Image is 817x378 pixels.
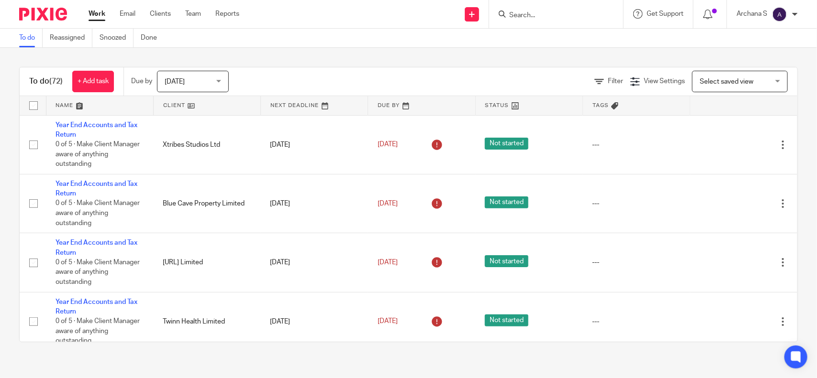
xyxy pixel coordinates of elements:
span: (72) [49,77,63,85]
td: Blue Cave Property Limited [153,174,260,233]
span: 0 of 5 · Make Client Manager aware of anything outstanding [56,318,140,344]
span: [DATE] [378,141,398,148]
a: Reassigned [50,29,92,47]
td: [DATE] [261,174,368,233]
a: Year End Accounts and Tax Return [56,239,137,256]
img: Pixie [19,8,67,21]
td: [DATE] [261,115,368,174]
div: --- [592,258,680,267]
h1: To do [29,76,63,86]
td: Xtribes Studios Ltd [153,115,260,174]
div: --- [592,317,680,326]
a: Reports [215,9,239,19]
a: + Add task [72,71,114,92]
td: Twinn Health Limited [153,292,260,351]
a: Year End Accounts and Tax Return [56,181,137,197]
div: --- [592,140,680,150]
span: View Settings [644,78,685,85]
a: Clients [150,9,171,19]
span: [DATE] [378,318,398,325]
p: Archana S [737,9,767,19]
span: 0 of 5 · Make Client Manager aware of anything outstanding [56,200,140,227]
a: Snoozed [100,29,134,47]
a: Done [141,29,164,47]
a: Year End Accounts and Tax Return [56,299,137,315]
span: Not started [485,314,528,326]
span: Get Support [647,11,683,17]
span: Tags [593,103,609,108]
span: [DATE] [378,259,398,266]
td: [DATE] [261,292,368,351]
span: Select saved view [700,78,753,85]
a: Work [89,9,105,19]
a: To do [19,29,43,47]
span: Not started [485,196,528,208]
p: Due by [131,76,152,86]
input: Search [508,11,594,20]
span: 0 of 5 · Make Client Manager aware of anything outstanding [56,259,140,285]
td: [URL] Limited [153,233,260,292]
span: Not started [485,138,528,150]
span: Filter [608,78,623,85]
span: [DATE] [165,78,185,85]
span: [DATE] [378,200,398,207]
a: Year End Accounts and Tax Return [56,122,137,138]
span: 0 of 5 · Make Client Manager aware of anything outstanding [56,141,140,167]
a: Team [185,9,201,19]
div: --- [592,199,680,208]
td: [DATE] [261,233,368,292]
span: Not started [485,255,528,267]
a: Email [120,9,135,19]
img: svg%3E [772,7,787,22]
